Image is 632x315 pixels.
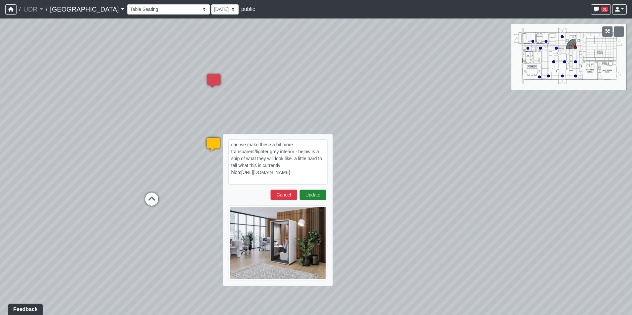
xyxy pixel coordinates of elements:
a: UDR [23,3,43,16]
span: 31 [601,7,608,12]
button: Cancel [271,190,297,200]
iframe: Ybug feedback widget [5,302,44,315]
button: 31 [591,4,611,15]
span: / [43,3,50,16]
button: Update [300,190,326,200]
span: public [241,6,255,12]
a: [GEOGRAPHIC_DATA] [50,3,124,16]
span: / [17,3,23,16]
img: 7bd5c2c8-dbc9-48e8-be62-c3af29880d79 [228,205,328,281]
